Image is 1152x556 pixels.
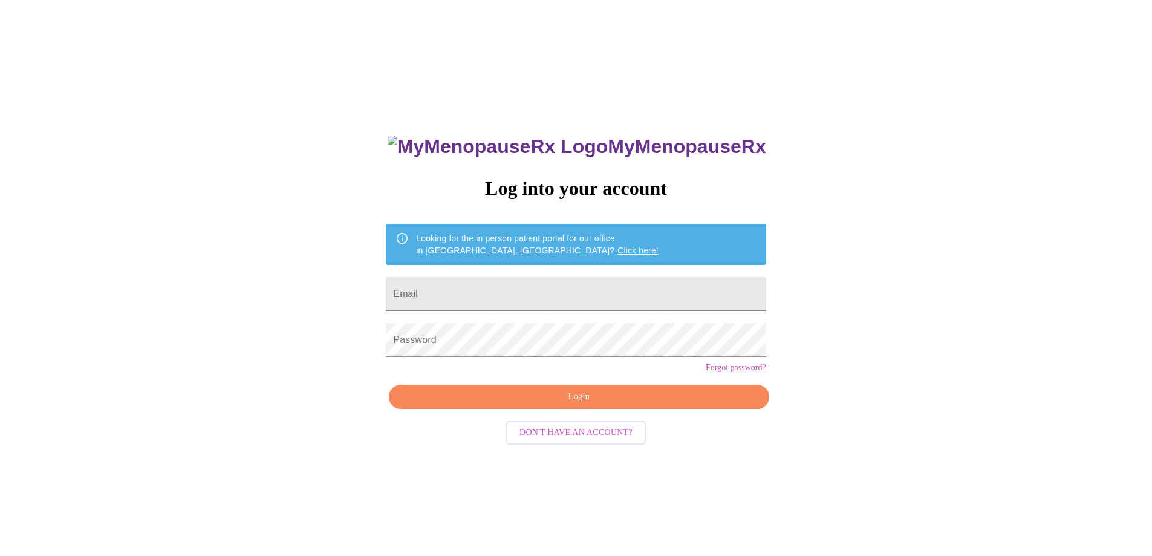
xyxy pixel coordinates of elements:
[617,246,659,255] a: Click here!
[706,363,766,373] a: Forgot password?
[519,425,633,440] span: Don't have an account?
[416,227,659,261] div: Looking for the in person patient portal for our office in [GEOGRAPHIC_DATA], [GEOGRAPHIC_DATA]?
[388,136,766,158] h3: MyMenopauseRx
[503,427,649,437] a: Don't have an account?
[388,136,608,158] img: MyMenopauseRx Logo
[506,421,646,445] button: Don't have an account?
[403,390,755,405] span: Login
[389,385,769,410] button: Login
[386,177,766,200] h3: Log into your account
